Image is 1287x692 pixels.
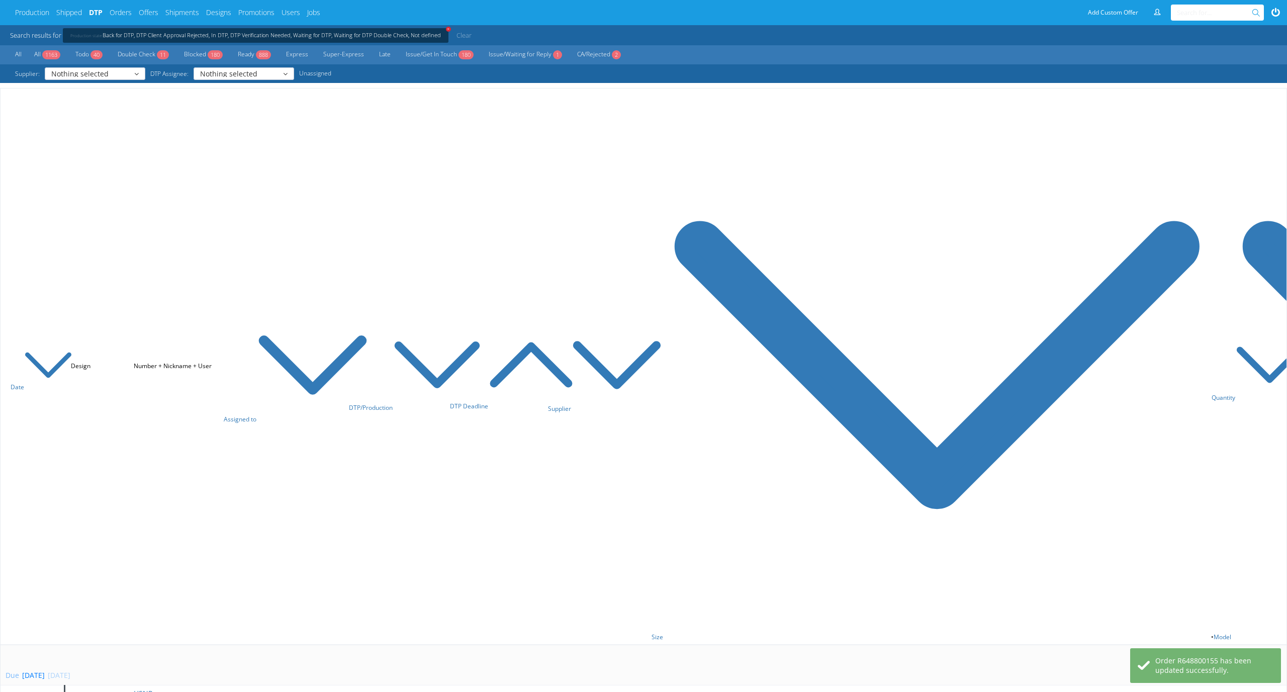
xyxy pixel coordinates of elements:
th: • • Print [646,89,1206,645]
span: Nothing selected [51,71,132,77]
a: Super-Express [318,48,369,61]
a: Express [281,48,313,61]
a: Issue/Waiting for Reply1 [484,48,567,61]
span: 1163 [42,50,60,59]
a: Ready888 [233,48,276,61]
span: 2 [612,50,621,59]
th: Number + Nickname + User [128,89,218,645]
span: Search results for [10,31,61,40]
div: [DATE] [45,670,70,680]
div: Due [6,670,19,680]
a: Blocked180 [179,48,228,61]
a: Supplier [548,404,663,413]
a: All1163 [29,48,65,61]
span: 11 [157,50,169,59]
a: Production [15,8,49,18]
a: Shipped [56,8,82,18]
a: Assigned to [224,415,369,423]
a: Late [374,48,396,61]
a: Offers [139,8,158,18]
a: Unassigned [294,67,336,80]
a: Designs [206,8,231,18]
a: Shipments [165,8,199,18]
a: Orders [110,8,132,18]
a: Date [11,383,72,391]
a: Todo40 [70,48,108,61]
a: Size [652,633,1211,641]
a: CA/Rejected2 [572,48,626,61]
span: 1 [553,50,562,59]
a: All [10,48,27,61]
a: Add Custom Offer [1082,5,1144,21]
span: 180 [458,50,474,59]
a: DTP/Production [349,403,482,412]
a: Users [282,8,300,18]
a: Jobs [307,8,320,18]
div: Order R648800155 has been updated successfully. [1155,656,1273,675]
a: DTP [89,8,103,18]
span: 888 [256,50,271,59]
button: Nothing selected [45,67,145,80]
button: Nothing selected [194,67,294,80]
a: Issue/Get In Touch180 [401,48,479,61]
a: Double Check11 [113,48,174,61]
a: DTP Deadline [450,402,574,410]
th: Design [65,89,128,645]
span: DTP Assignee: [145,67,194,80]
span: 40 [90,50,103,59]
div: [DATE] [19,670,45,680]
span: Supplier: [10,67,45,80]
span: + [445,26,451,32]
span: 180 [208,50,223,59]
span: Nothing selected [200,71,281,77]
a: Clear [453,28,475,43]
a: +Production state:Back for DTP, DTP Client Approval Rejected, In DTP, DTP Verification Needed, Wa... [70,33,441,38]
span: Production state: [70,33,103,38]
a: Promotions [238,8,274,18]
input: Search for... [1177,5,1254,21]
